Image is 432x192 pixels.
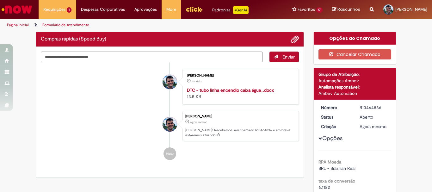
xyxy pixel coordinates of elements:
b: taxa de conversão [318,178,355,184]
button: Cancelar Chamado [318,49,392,59]
li: Rafael Andreetta Celin [41,111,299,141]
span: 1m atrás [192,79,202,83]
span: 1 [67,7,71,13]
div: R13464836 [360,104,389,111]
img: click_logo_yellow_360x200.png [186,4,203,14]
dt: Número [316,104,355,111]
span: More [166,6,176,13]
p: [PERSON_NAME]! Recebemos seu chamado R13464836 e em breve estaremos atuando. [185,128,295,138]
span: Agora mesmo [360,124,386,129]
div: 30/08/2025 10:55:02 [360,123,389,130]
div: Rafael Andreetta Celin [163,117,177,132]
span: [PERSON_NAME] [395,7,427,12]
time: 30/08/2025 10:55:02 [190,120,207,124]
button: Adicionar anexos [291,35,299,43]
div: Aberto [360,114,389,120]
textarea: Digite sua mensagem aqui... [41,52,263,62]
div: [PERSON_NAME] [185,115,295,118]
button: Enviar [269,52,299,62]
span: Rascunhos [337,6,360,12]
span: Enviar [282,54,295,60]
span: Favoritos [298,6,315,13]
div: Analista responsável: [318,84,392,90]
div: Ambev Automation [318,90,392,96]
img: ServiceNow [1,3,33,16]
div: 13.5 KB [187,87,292,100]
time: 30/08/2025 10:55:02 [360,124,386,129]
ul: Histórico de tíquete [41,62,299,167]
span: Aprovações [134,6,157,13]
p: +GenAi [233,6,249,14]
div: Grupo de Atribuição: [318,71,392,77]
dt: Status [316,114,355,120]
a: DTC - tubo linha encendio caixa água_.docx [187,87,274,93]
a: Página inicial [7,22,29,28]
h2: Compras rápidas (Speed Buy) Histórico de tíquete [41,36,106,42]
div: Opções do Chamado [314,32,396,45]
span: Agora mesmo [190,120,207,124]
time: 30/08/2025 10:54:00 [192,79,202,83]
span: BRL - Brazilian Real [318,165,355,171]
b: RPA Moeda [318,159,341,165]
div: Automações Ambev [318,77,392,84]
dt: Criação [316,123,355,130]
div: Rafael Andreetta Celin [163,75,177,89]
span: 6.1182 [318,184,330,190]
div: Padroniza [212,6,249,14]
div: [PERSON_NAME] [187,74,292,77]
span: 17 [316,7,323,13]
span: Despesas Corporativas [81,6,125,13]
a: Rascunhos [332,7,360,13]
ul: Trilhas de página [5,19,283,31]
a: Formulário de Atendimento [42,22,89,28]
span: Requisições [43,6,65,13]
